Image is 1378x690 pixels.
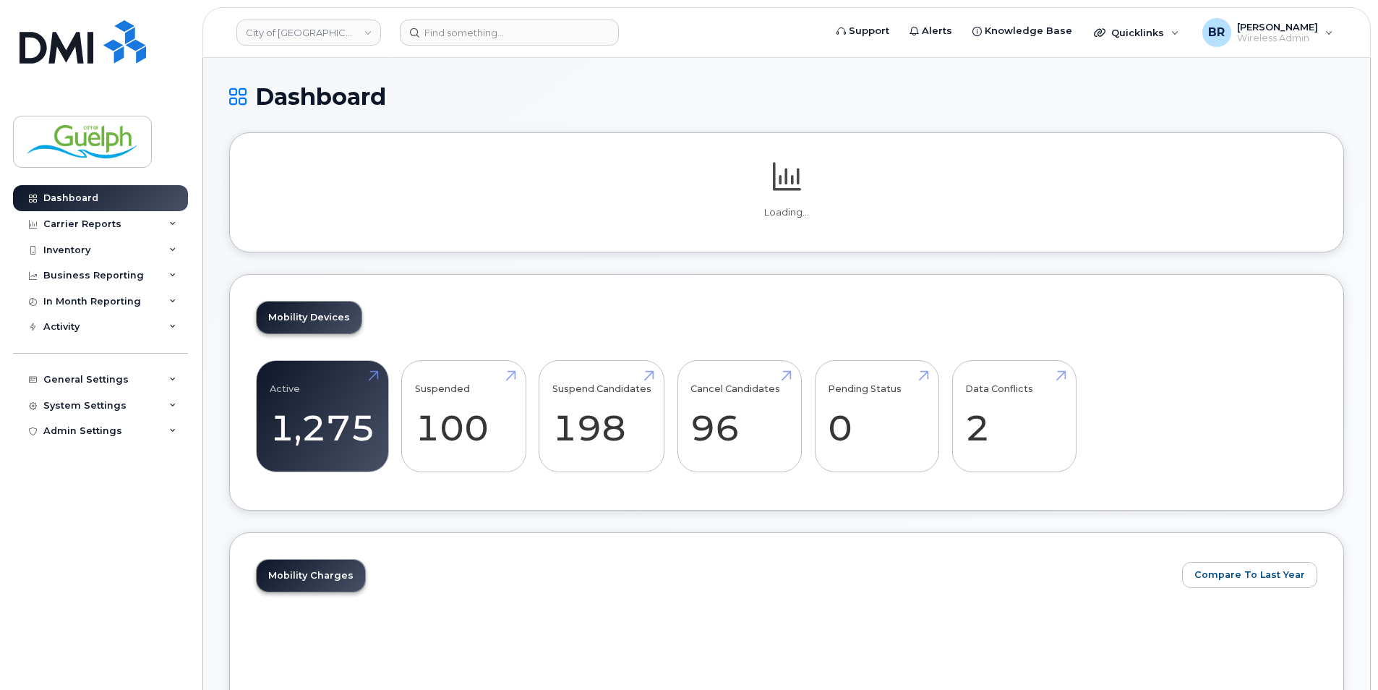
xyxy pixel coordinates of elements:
[552,369,651,464] a: Suspend Candidates 198
[828,369,925,464] a: Pending Status 0
[270,369,375,464] a: Active 1,275
[1182,562,1317,588] button: Compare To Last Year
[415,369,513,464] a: Suspended 100
[965,369,1063,464] a: Data Conflicts 2
[1194,568,1305,582] span: Compare To Last Year
[257,302,361,333] a: Mobility Devices
[229,84,1344,109] h1: Dashboard
[257,560,365,592] a: Mobility Charges
[690,369,788,464] a: Cancel Candidates 96
[256,206,1317,219] p: Loading...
